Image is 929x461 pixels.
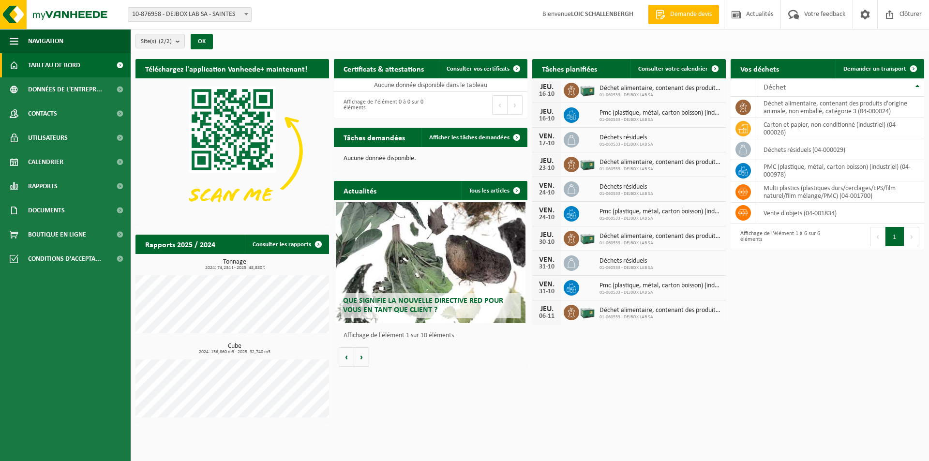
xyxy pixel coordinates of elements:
a: Consulter les rapports [245,235,328,254]
h2: Tâches planifiées [532,59,607,78]
div: 23-10 [537,165,556,172]
span: 01-060533 - DEJBOX LAB SA [599,191,653,197]
div: 24-10 [537,190,556,196]
a: Que signifie la nouvelle directive RED pour vous en tant que client ? [336,202,525,323]
td: déchet alimentaire, contenant des produits d'origine animale, non emballé, catégorie 3 (04-000024) [756,97,924,118]
h2: Certificats & attestations [334,59,434,78]
span: 01-060533 - DEJBOX LAB SA [599,117,721,123]
button: Next [508,95,523,115]
span: Documents [28,198,65,223]
count: (2/2) [159,38,172,45]
span: 01-060533 - DEJBOX LAB SA [599,265,653,271]
span: Contacts [28,102,57,126]
div: JEU. [537,108,556,116]
span: Afficher les tâches demandées [429,134,509,141]
div: Affichage de l'élément 1 à 6 sur 6 éléments [735,226,823,247]
span: Consulter vos certificats [447,66,509,72]
div: 06-11 [537,313,556,320]
span: Consulter votre calendrier [638,66,708,72]
span: Calendrier [28,150,63,174]
span: Rapports [28,174,58,198]
button: OK [191,34,213,49]
span: Que signifie la nouvelle directive RED pour vous en tant que client ? [343,297,503,314]
img: PB-LB-0680-HPE-GN-01 [579,81,596,98]
h2: Téléchargez l'application Vanheede+ maintenant! [135,59,317,78]
td: multi plastics (plastiques durs/cerclages/EPS/film naturel/film mélange/PMC) (04-001700) [756,181,924,203]
span: Navigation [28,29,63,53]
span: 01-060533 - DEJBOX LAB SA [599,290,721,296]
span: Demande devis [668,10,714,19]
img: PB-LB-0680-HPE-GN-01 [579,229,596,246]
span: 01-060533 - DEJBOX LAB SA [599,240,721,246]
span: Tableau de bord [28,53,80,77]
div: 31-10 [537,264,556,270]
span: Demander un transport [843,66,906,72]
button: Vorige [339,347,354,367]
span: Site(s) [141,34,172,49]
span: Pmc (plastique, métal, carton boisson) (industriel) [599,109,721,117]
span: 01-060533 - DEJBOX LAB SA [599,166,721,172]
div: 24-10 [537,214,556,221]
span: 2024: 74,234 t - 2025: 48,880 t [140,266,329,270]
p: Aucune donnée disponible. [344,155,518,162]
a: Consulter votre calendrier [630,59,725,78]
span: Conditions d'accepta... [28,247,101,271]
span: Utilisateurs [28,126,68,150]
img: PB-LB-0680-HPE-GN-01 [579,155,596,172]
div: JEU. [537,231,556,239]
button: Previous [870,227,885,246]
span: Déchet [764,84,786,91]
div: VEN. [537,207,556,214]
h3: Cube [140,343,329,355]
span: 01-060533 - DEJBOX LAB SA [599,142,653,148]
span: 10-876958 - DEJBOX LAB SA - SAINTES [128,7,252,22]
span: Déchet alimentaire, contenant des produits d'origine animale, non emballé, catég... [599,85,721,92]
h3: Tonnage [140,259,329,270]
td: Aucune donnée disponible dans le tableau [334,78,527,92]
a: Tous les articles [461,181,526,200]
span: Déchet alimentaire, contenant des produits d'origine animale, non emballé, catég... [599,159,721,166]
strong: LOIC SCHALLENBERGH [571,11,633,18]
div: JEU. [537,157,556,165]
h2: Actualités [334,181,386,200]
span: 01-060533 - DEJBOX LAB SA [599,314,721,320]
span: Déchets résiduels [599,134,653,142]
td: déchets résiduels (04-000029) [756,139,924,160]
span: Pmc (plastique, métal, carton boisson) (industriel) [599,282,721,290]
a: Afficher les tâches demandées [421,128,526,147]
a: Demander un transport [836,59,923,78]
button: 1 [885,227,904,246]
td: vente d'objets (04-001834) [756,203,924,223]
span: Données de l'entrepr... [28,77,102,102]
td: PMC (plastique, métal, carton boisson) (industriel) (04-000978) [756,160,924,181]
button: Previous [492,95,508,115]
a: Demande devis [648,5,719,24]
div: 30-10 [537,239,556,246]
div: JEU. [537,83,556,91]
span: Déchets résiduels [599,257,653,265]
span: Déchet alimentaire, contenant des produits d'origine animale, non emballé, catég... [599,233,721,240]
span: 01-060533 - DEJBOX LAB SA [599,216,721,222]
span: 10-876958 - DEJBOX LAB SA - SAINTES [128,8,251,21]
span: Déchet alimentaire, contenant des produits d'origine animale, non emballé, catég... [599,307,721,314]
img: Download de VHEPlus App [135,78,329,223]
div: VEN. [537,281,556,288]
div: 31-10 [537,288,556,295]
div: JEU. [537,305,556,313]
button: Volgende [354,347,369,367]
h2: Vos déchets [731,59,789,78]
div: 17-10 [537,140,556,147]
h2: Tâches demandées [334,128,415,147]
span: Déchets résiduels [599,183,653,191]
p: Affichage de l'élément 1 sur 10 éléments [344,332,523,339]
span: 2024: 156,860 m3 - 2025: 92,740 m3 [140,350,329,355]
span: Pmc (plastique, métal, carton boisson) (industriel) [599,208,721,216]
a: Consulter vos certificats [439,59,526,78]
div: VEN. [537,256,556,264]
td: carton et papier, non-conditionné (industriel) (04-000026) [756,118,924,139]
button: Next [904,227,919,246]
button: Site(s)(2/2) [135,34,185,48]
div: VEN. [537,182,556,190]
span: 01-060533 - DEJBOX LAB SA [599,92,721,98]
h2: Rapports 2025 / 2024 [135,235,225,253]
